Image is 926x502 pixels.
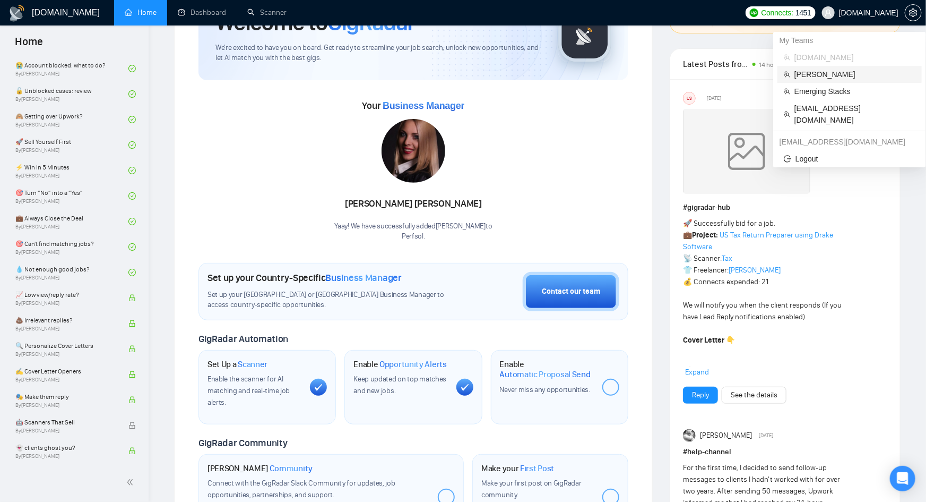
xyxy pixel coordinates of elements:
[905,4,922,21] button: setting
[15,428,117,434] span: By [PERSON_NAME]
[707,93,722,103] span: [DATE]
[15,235,128,259] a: 🎯 Can't find matching jobs?By[PERSON_NAME]
[207,463,313,474] h1: [PERSON_NAME]
[353,359,447,370] h1: Enable
[500,385,590,394] span: Never miss any opportunities.
[15,159,128,182] a: ⚡ Win in 5 MinutesBy[PERSON_NAME]
[128,192,136,200] span: check-circle
[383,100,464,111] span: Business Manager
[481,463,554,474] h1: Make your
[362,100,465,112] span: Your
[379,359,447,370] span: Opportunity Alerts
[500,359,594,380] h1: Enable
[128,116,136,123] span: check-circle
[683,92,695,104] div: US
[335,195,492,213] div: [PERSON_NAME] [PERSON_NAME]
[683,429,696,442] img: Pavel
[353,375,446,395] span: Keep updated on top matches and new jobs.
[825,9,832,16] span: user
[15,315,117,326] span: 💩 Irrelevant replies?
[683,336,735,345] strong: Cover Letter 👇
[126,477,137,488] span: double-left
[128,141,136,149] span: check-circle
[731,389,777,401] a: See the details
[6,34,51,56] span: Home
[15,453,117,460] span: By [PERSON_NAME]
[15,402,117,409] span: By [PERSON_NAME]
[15,392,117,402] span: 🎭 Make them reply
[759,61,794,69] span: 14 hours ago
[729,266,781,275] a: [PERSON_NAME]
[722,254,732,263] a: Tax
[905,8,921,17] span: setting
[794,103,915,126] span: [EMAIL_ADDRESS][DOMAIN_NAME]
[784,88,790,95] span: team
[128,218,136,225] span: check-circle
[128,396,136,404] span: lock
[784,54,790,61] span: team
[794,86,915,97] span: Emerging Stacks
[15,82,128,106] a: 🔓 Unblocked cases: reviewBy[PERSON_NAME]
[683,57,749,71] span: Latest Posts from the GigRadar Community
[542,286,600,297] div: Contact our team
[784,111,790,117] span: team
[128,371,136,378] span: lock
[128,269,136,276] span: check-circle
[683,231,833,251] a: US Tax Return Preparer using Drake Software
[683,387,718,404] button: Reply
[128,447,136,455] span: lock
[15,326,117,332] span: By [PERSON_NAME]
[523,272,619,311] button: Contact our team
[890,466,915,491] div: Open Intercom Messenger
[795,7,811,19] span: 1451
[692,389,709,401] a: Reply
[481,479,581,499] span: Make your first post on GigRadar community.
[128,422,136,429] span: lock
[326,272,402,284] span: Business Manager
[15,417,117,428] span: 🤖 Scanners That Sell
[15,210,128,233] a: 💼 Always Close the DealBy[PERSON_NAME]
[15,366,117,377] span: ✍️ Cover Letter Openers
[773,32,926,49] div: My Teams
[794,69,915,80] span: [PERSON_NAME]
[784,71,790,78] span: team
[759,431,774,440] span: [DATE]
[773,133,926,150] div: vadym@gigradar.io
[15,300,117,307] span: By [PERSON_NAME]
[784,153,915,165] span: Logout
[520,463,554,474] span: First Post
[198,333,288,345] span: GigRadar Automation
[128,167,136,174] span: check-circle
[685,368,709,377] span: Expand
[128,345,136,353] span: lock
[207,375,290,407] span: Enable the scanner for AI matching and real-time job alerts.
[683,109,810,194] img: weqQh+iSagEgQAAAABJRU5ErkJggg==
[500,369,591,380] span: Automatic Proposal Send
[784,155,791,163] span: logout
[128,243,136,251] span: check-circle
[692,231,718,240] strong: Project:
[207,290,455,310] span: Set up your [GEOGRAPHIC_DATA] or [GEOGRAPHIC_DATA] Business Manager to access country-specific op...
[761,7,793,19] span: Connects:
[15,261,128,284] a: 💧 Not enough good jobs?By[PERSON_NAME]
[238,359,267,370] span: Scanner
[382,119,445,183] img: 1687098702249-120.jpg
[215,43,541,63] span: We're excited to have you on board. Get ready to streamline your job search, unlock new opportuni...
[128,320,136,327] span: lock
[15,184,128,208] a: 🎯 Turn “No” into a “Yes”By[PERSON_NAME]
[270,463,313,474] span: Community
[128,294,136,302] span: lock
[750,8,758,17] img: upwork-logo.png
[207,272,402,284] h1: Set up your Country-Specific
[15,351,117,358] span: By [PERSON_NAME]
[128,65,136,72] span: check-circle
[207,479,395,499] span: Connect with the GigRadar Slack Community for updates, job opportunities, partnerships, and support.
[15,443,117,453] span: 👻 clients ghost you?
[15,290,117,300] span: 📈 Low view/reply rate?
[335,222,492,242] div: Yaay! We have successfully added [PERSON_NAME] to
[178,8,226,17] a: dashboardDashboard
[794,52,915,63] span: [DOMAIN_NAME]
[125,8,157,17] a: homeHome
[207,359,267,370] h1: Set Up a
[15,133,128,157] a: 🚀 Sell Yourself FirstBy[PERSON_NAME]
